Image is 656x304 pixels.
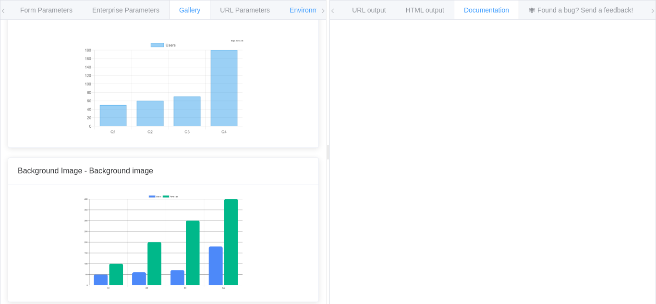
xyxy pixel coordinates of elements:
span: URL Parameters [220,6,270,14]
img: Static chart exemple [84,194,243,290]
span: HTML output [406,6,444,14]
span: Enterprise Parameters [92,6,159,14]
span: Background Image - Background image [18,167,153,175]
span: Environments [290,6,331,14]
span: Documentation [464,6,509,14]
span: Form Parameters [20,6,73,14]
span: URL output [352,6,386,14]
span: Labels - Labels inside [18,12,92,21]
img: Static chart exemple [83,40,243,136]
span: Gallery [179,6,200,14]
span: 🕷 Found a bug? Send a feedback! [529,6,633,14]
